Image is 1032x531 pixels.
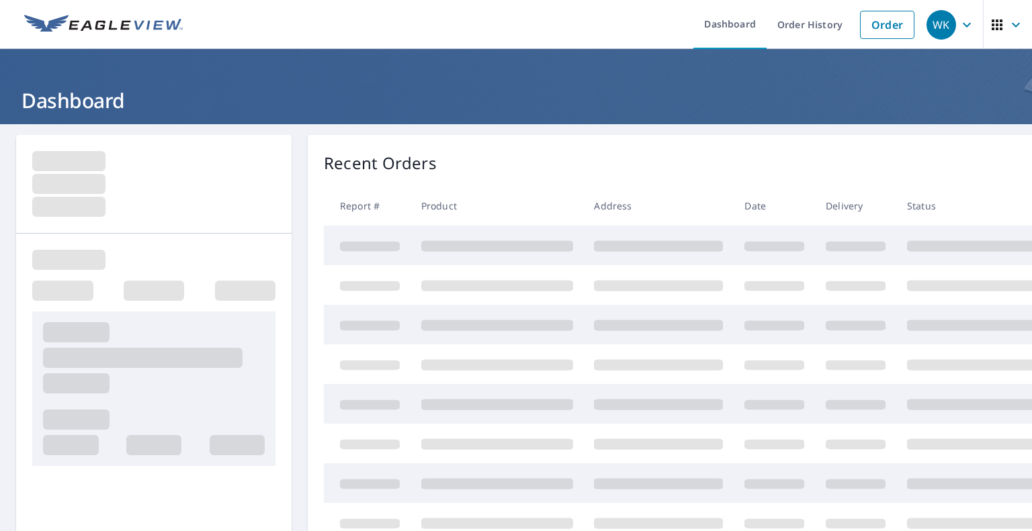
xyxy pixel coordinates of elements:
th: Date [734,186,815,226]
h1: Dashboard [16,87,1016,114]
th: Delivery [815,186,896,226]
th: Address [583,186,734,226]
div: WK [927,10,956,40]
th: Report # [324,186,411,226]
p: Recent Orders [324,151,437,175]
img: EV Logo [24,15,183,35]
th: Product [411,186,584,226]
a: Order [860,11,914,39]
